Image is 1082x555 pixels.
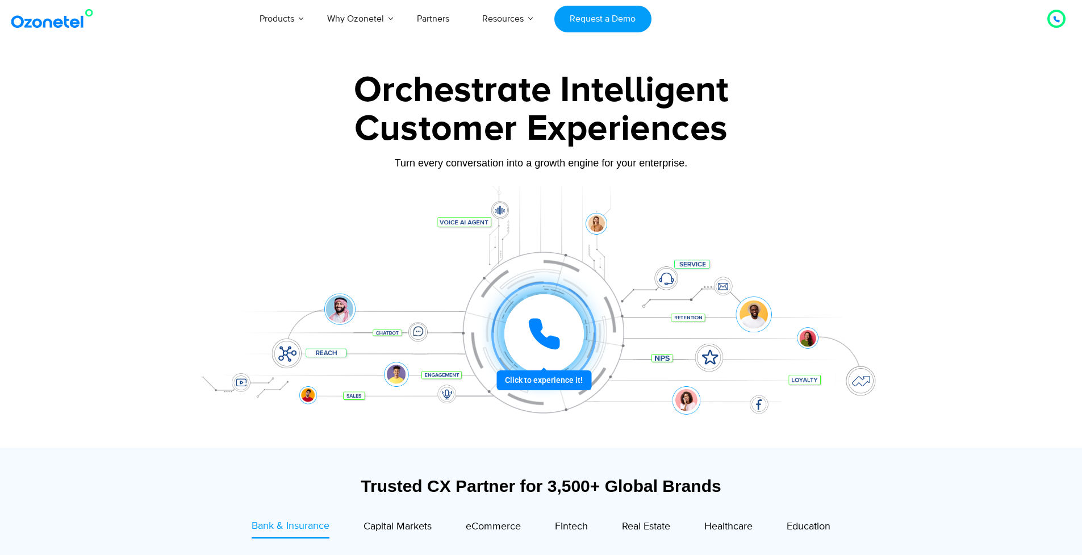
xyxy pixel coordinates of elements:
div: Turn every conversation into a growth engine for your enterprise. [186,157,896,169]
span: eCommerce [466,520,521,533]
span: Capital Markets [364,520,432,533]
span: Fintech [555,520,588,533]
a: Request a Demo [554,6,651,32]
a: Real Estate [622,519,670,538]
a: Healthcare [704,519,753,538]
a: Education [787,519,830,538]
div: Trusted CX Partner for 3,500+ Global Brands [192,476,891,496]
div: Customer Experiences [186,102,896,156]
a: Fintech [555,519,588,538]
span: Healthcare [704,520,753,533]
div: Orchestrate Intelligent [186,72,896,109]
span: Bank & Insurance [252,520,329,532]
a: Bank & Insurance [252,519,329,539]
a: eCommerce [466,519,521,538]
span: Real Estate [622,520,670,533]
span: Education [787,520,830,533]
a: Capital Markets [364,519,432,538]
